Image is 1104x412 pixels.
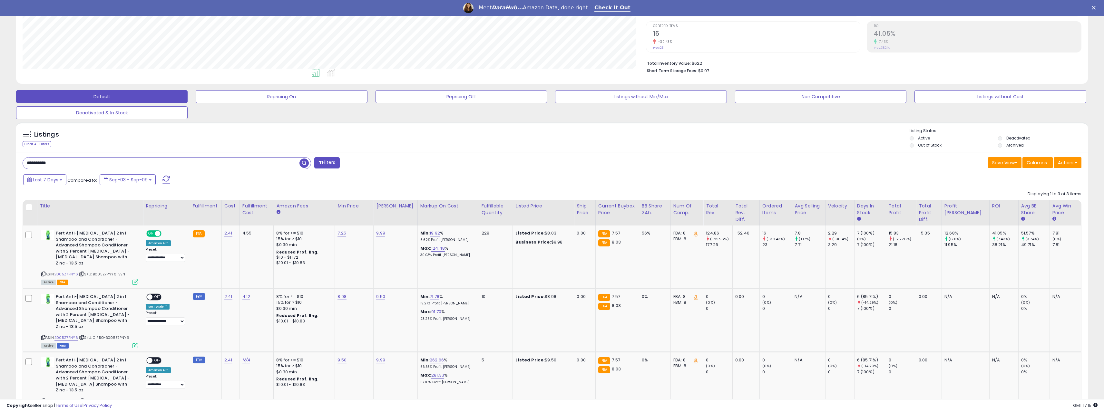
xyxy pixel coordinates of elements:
div: 0 [828,369,854,375]
div: 7.81 [1052,230,1081,236]
div: 0 [762,357,792,363]
div: Velocity [828,203,852,209]
small: (-14.29%) [861,363,878,369]
div: Fulfillment [193,203,219,209]
div: [PERSON_NAME] [376,203,415,209]
button: Save View [988,157,1021,168]
div: Preset: [146,247,185,262]
small: FBA [598,366,610,373]
a: 281.33 [431,372,444,378]
div: 38.21% [992,242,1018,248]
div: 4.55 [242,230,269,236]
div: $9.50 [515,357,569,363]
div: $0.30 min [276,242,330,248]
span: Ordered Items [653,24,860,28]
strong: Copyright [6,402,30,408]
div: N/A [795,357,820,363]
div: 124.86 [706,230,732,236]
a: Terms of Use [55,402,83,408]
button: Repricing On [196,90,367,103]
div: Meet Amazon Data, done right. [479,5,589,11]
p: Listing States: [910,128,1088,134]
div: 7.81 [1052,242,1081,248]
div: Total Rev. Diff. [735,203,757,223]
span: ON [147,231,155,236]
p: 66.63% Profit [PERSON_NAME] [420,365,474,369]
div: 49.71% [1021,242,1050,248]
span: OFF [161,231,171,236]
b: Reduced Prof. Rng. [276,376,318,382]
button: Repricing Off [376,90,547,103]
b: Short Term Storage Fees: [647,68,697,73]
small: FBA [598,294,610,301]
p: 6.62% Profit [PERSON_NAME] [420,238,474,242]
div: 0 [762,294,792,300]
div: Listed Price [515,203,571,209]
small: Prev: 23 [653,46,664,50]
div: 7 (100%) [857,369,886,375]
div: 12.68% [944,230,989,236]
div: Amazon AI * [146,367,171,373]
img: 31-ZnRvv8hL._SL40_.jpg [41,357,54,367]
div: $8.98 [515,294,569,300]
div: 0% [1021,369,1050,375]
div: Current Buybox Price [598,203,636,216]
small: (-25.26%) [893,236,911,242]
h2: 16 [653,30,860,39]
div: seller snap | | [6,403,112,409]
a: B005Z7PNY6 [54,272,78,277]
div: % [420,372,474,384]
div: $0.30 min [276,369,330,375]
div: 8% for <= $10 [276,294,330,300]
a: 9.50 [376,293,385,300]
small: (0%) [857,236,866,242]
div: Markup on Cost [420,203,476,209]
small: (1.17%) [799,236,810,242]
a: Privacy Policy [83,402,112,408]
div: 6 (85.71%) [857,294,886,300]
button: Columns [1022,157,1053,168]
b: Pert Anti-[MEDICAL_DATA] 2 in 1 Shampoo and Conditioner - Advanced Shampoo Conditioner with 2 Per... [56,357,134,395]
div: 56% [642,230,666,236]
div: N/A [992,294,1013,300]
small: (0%) [762,300,771,305]
div: 0% [1021,306,1050,311]
div: 21.18 [889,242,916,248]
small: Prev: 38.21% [874,46,890,50]
span: Sep-03 - Sep-09 [109,177,148,183]
div: Fulfillment Cost [242,203,271,216]
a: 71.78 [430,293,439,300]
b: Pert Anti-[MEDICAL_DATA] 2 in 1 Shampoo and Conditioner - Advanced Shampoo Conditioner with 2 Per... [56,230,134,268]
div: Avg Win Price [1052,203,1079,216]
span: | SKU: B005Z7PNY6-VEN [79,272,125,277]
div: FBA: 8 [673,294,698,300]
div: 0 [889,357,916,363]
label: Deactivated [1006,135,1031,141]
div: 229 [482,230,508,236]
div: 0% [642,357,666,363]
div: 3.29 [828,242,854,248]
div: 7.8 [795,230,825,236]
div: Title [40,203,140,209]
p: 67.87% Profit [PERSON_NAME] [420,380,474,385]
small: (-30.4%) [832,236,848,242]
small: FBA [598,239,610,246]
b: Max: [420,245,432,251]
th: The percentage added to the cost of goods (COGS) that forms the calculator for Min & Max prices. [417,200,479,225]
button: Sep-03 - Sep-09 [100,174,156,185]
div: FBM: 8 [673,363,698,369]
a: Check It Out [594,5,630,12]
div: ASIN: [41,294,138,348]
small: FBA [193,230,205,237]
img: 31-ZnRvv8hL._SL40_.jpg [41,230,54,240]
small: Days In Stock. [857,216,861,222]
small: (-14.29%) [861,300,878,305]
div: FBA: 8 [673,230,698,236]
h5: Listings [34,130,59,139]
small: (0%) [889,363,898,369]
a: 2.41 [224,357,232,363]
span: Last 7 Days [33,177,58,183]
small: Amazon Fees. [276,209,280,215]
div: 15% for > $10 [276,236,330,242]
b: Listed Price: [515,230,545,236]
